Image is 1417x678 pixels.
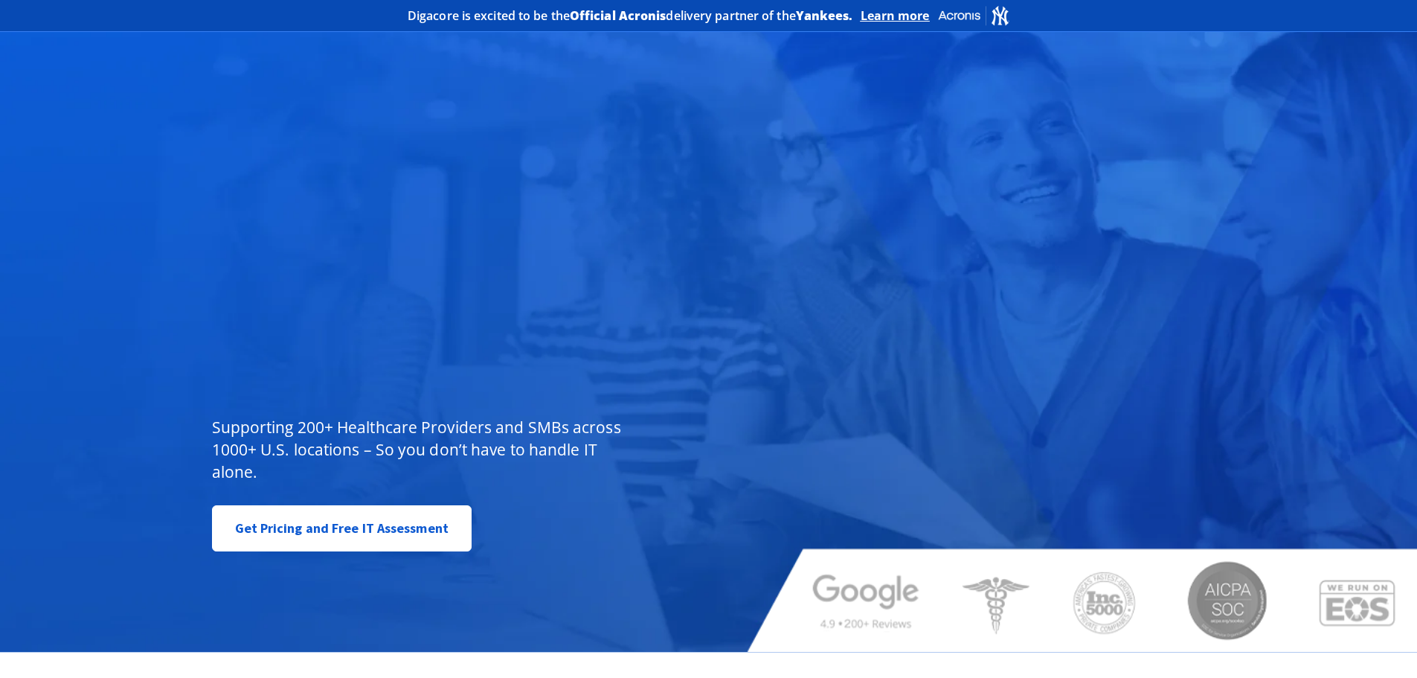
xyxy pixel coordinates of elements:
[861,8,930,23] a: Learn more
[212,416,628,483] p: Supporting 200+ Healthcare Providers and SMBs across 1000+ U.S. locations – So you don’t have to ...
[212,505,472,551] a: Get Pricing and Free IT Assessment
[937,4,1010,26] img: Acronis
[408,10,853,22] h2: Digacore is excited to be the delivery partner of the
[796,7,853,24] b: Yankees.
[235,514,449,543] span: Get Pricing and Free IT Assessment
[570,7,666,24] b: Official Acronis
